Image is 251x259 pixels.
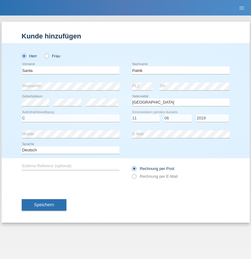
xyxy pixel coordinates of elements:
label: Herr [22,54,37,58]
input: Rechnung per Post [132,166,136,174]
label: Frau [44,54,60,58]
i: menu [239,5,245,11]
input: Frau [44,54,48,58]
a: menu [235,6,248,10]
button: Speichern [22,199,66,211]
label: Rechnung per E-Mail [132,174,178,179]
label: Rechnung per Post [132,166,174,171]
input: Rechnung per E-Mail [132,174,136,182]
h1: Kunde hinzufügen [22,32,230,40]
input: Herr [22,54,26,58]
span: Speichern [34,202,54,207]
